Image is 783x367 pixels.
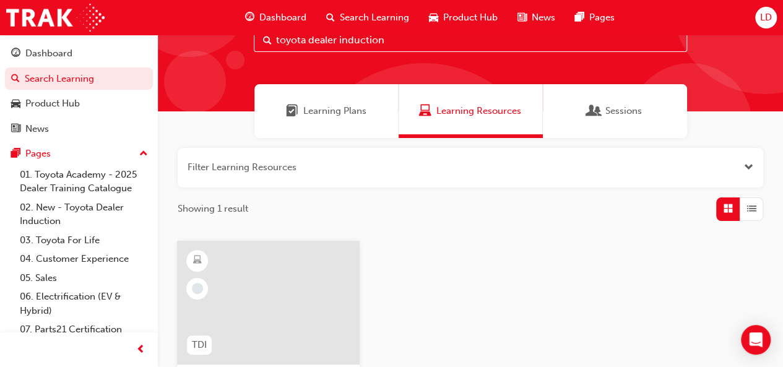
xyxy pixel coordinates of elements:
span: learningResourceType_ELEARNING-icon [193,253,202,269]
button: LD [755,7,777,28]
a: pages-iconPages [565,5,625,30]
span: Learning Plans [303,104,366,118]
span: LD [760,11,772,25]
span: Pages [589,11,615,25]
a: search-iconSearch Learning [316,5,419,30]
a: Search Learning [5,67,153,90]
span: Showing 1 result [178,202,248,216]
span: List [747,202,756,216]
img: Trak [6,4,105,32]
span: Learning Resources [419,104,431,118]
a: Dashboard [5,42,153,65]
div: Pages [25,147,51,161]
span: search-icon [326,10,335,25]
span: prev-icon [136,342,145,358]
span: TDI [192,338,207,352]
a: SessionsSessions [543,84,687,138]
a: News [5,118,153,140]
span: news-icon [11,124,20,135]
a: Learning ResourcesLearning Resources [399,84,543,138]
button: Open the filter [744,160,753,175]
span: Search [263,33,272,48]
span: News [532,11,555,25]
a: car-iconProduct Hub [419,5,508,30]
a: 01. Toyota Academy - 2025 Dealer Training Catalogue [15,165,153,198]
button: Pages [5,142,153,165]
span: Grid [724,202,733,216]
a: 06. Electrification (EV & Hybrid) [15,287,153,320]
span: learningRecordVerb_NONE-icon [192,283,203,294]
a: 04. Customer Experience [15,249,153,269]
button: DashboardSearch LearningProduct HubNews [5,40,153,142]
span: Learning Plans [286,104,298,118]
a: guage-iconDashboard [235,5,316,30]
div: Product Hub [25,97,80,111]
span: car-icon [429,10,438,25]
a: 07. Parts21 Certification [15,320,153,339]
span: guage-icon [11,48,20,59]
a: 02. New - Toyota Dealer Induction [15,198,153,231]
span: up-icon [139,146,148,162]
a: Product Hub [5,92,153,115]
a: Learning PlansLearning Plans [254,84,399,138]
span: Dashboard [259,11,306,25]
div: News [25,122,49,136]
a: 05. Sales [15,269,153,288]
div: Dashboard [25,46,72,61]
span: Learning Resources [436,104,521,118]
span: car-icon [11,98,20,110]
a: news-iconNews [508,5,565,30]
div: Open Intercom Messenger [741,325,771,355]
input: Search... [254,28,687,52]
span: Sessions [605,104,642,118]
span: Sessions [588,104,600,118]
a: 03. Toyota For Life [15,231,153,250]
span: news-icon [517,10,527,25]
span: pages-icon [575,10,584,25]
span: Product Hub [443,11,498,25]
span: guage-icon [245,10,254,25]
span: Search Learning [340,11,409,25]
span: pages-icon [11,149,20,160]
span: search-icon [11,74,20,85]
